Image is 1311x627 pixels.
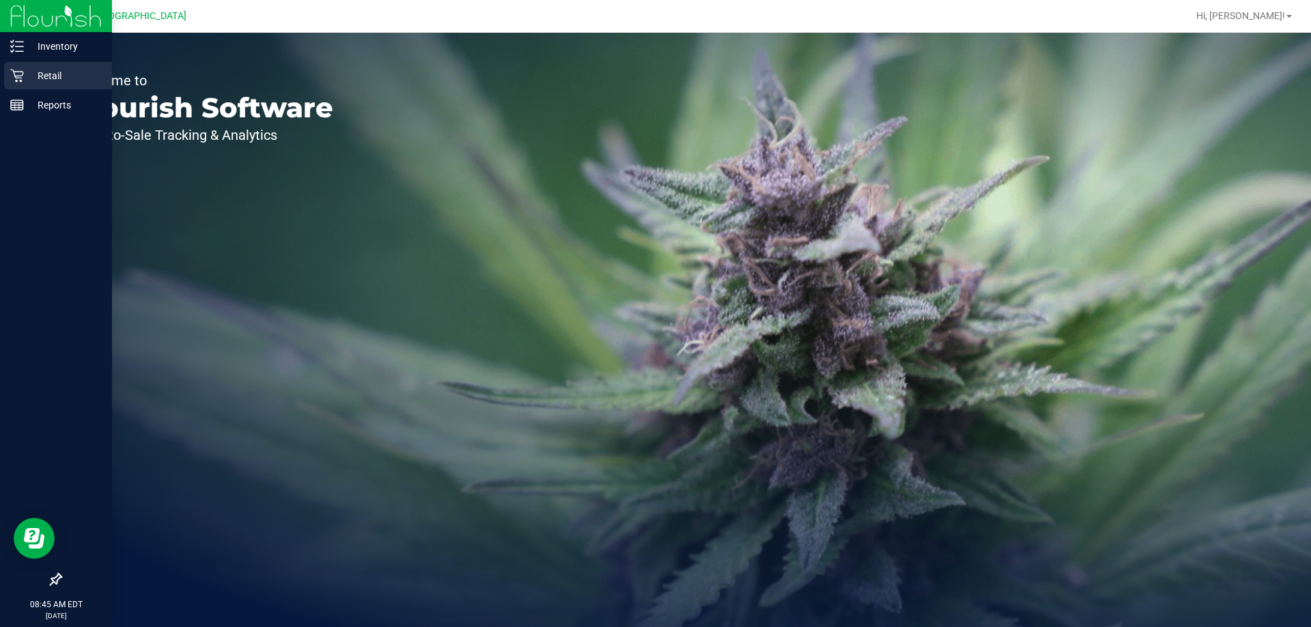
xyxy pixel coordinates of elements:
[24,97,106,113] p: Reports
[93,10,186,22] span: [GEOGRAPHIC_DATA]
[10,69,24,83] inline-svg: Retail
[14,518,55,559] iframe: Resource center
[24,38,106,55] p: Inventory
[1196,10,1285,21] span: Hi, [PERSON_NAME]!
[10,98,24,112] inline-svg: Reports
[74,74,333,87] p: Welcome to
[74,128,333,142] p: Seed-to-Sale Tracking & Analytics
[6,598,106,611] p: 08:45 AM EDT
[74,94,333,121] p: Flourish Software
[24,68,106,84] p: Retail
[10,40,24,53] inline-svg: Inventory
[6,611,106,621] p: [DATE]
